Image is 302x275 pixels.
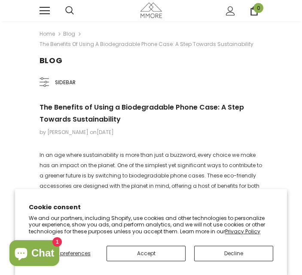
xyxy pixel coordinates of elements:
inbox-online-store-chat: Shopify online store chat [7,240,62,268]
p: In an age where sustainability is more than just a buzzword, every choice we make has an impact o... [40,150,263,212]
a: Blog [63,30,75,37]
h2: Cookie consent [29,203,273,212]
p: We and our partners, including Shopify, use cookies and other technologies to personalize your ex... [29,215,273,235]
button: Accept [107,246,186,261]
span: Manage preferences [37,250,91,257]
span: by [PERSON_NAME] [40,128,88,136]
span: on [90,128,114,136]
span: The Benefits of Using a Biodegradable Phone Case: A Step Towards Sustainability [40,39,253,49]
time: [DATE] [97,128,114,136]
a: Privacy Policy [225,228,260,235]
a: 0 [250,6,259,15]
span: Blog [40,55,63,66]
button: Decline [194,246,273,261]
span: 0 [253,3,263,13]
img: MMORE Cases [140,3,162,18]
button: Manage preferences [29,246,98,261]
span: The Benefits of Using a Biodegradable Phone Case: A Step Towards Sustainability [40,102,244,124]
span: Sidebar [55,78,76,87]
a: Home [40,29,55,39]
